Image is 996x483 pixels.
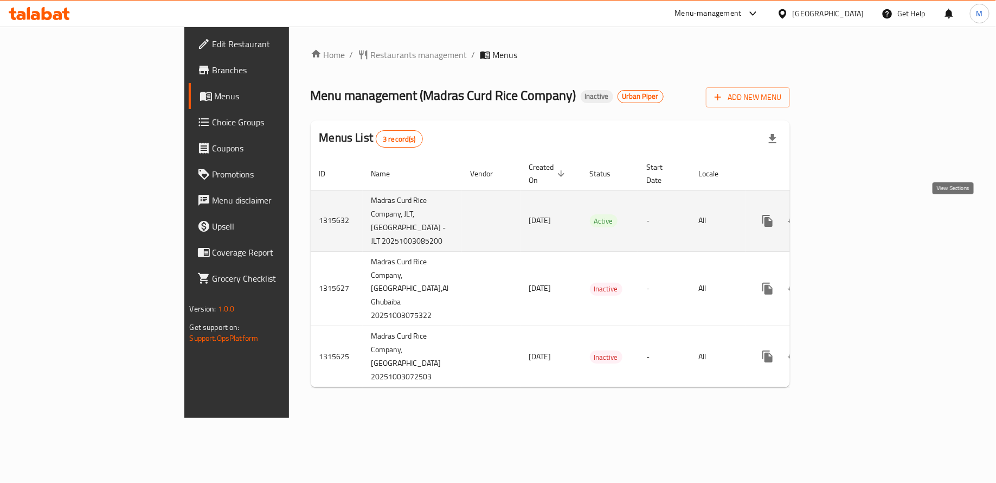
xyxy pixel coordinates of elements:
[618,92,663,101] span: Urban Piper
[760,126,786,152] div: Export file
[755,208,781,234] button: more
[746,157,868,190] th: Actions
[590,215,618,227] span: Active
[189,135,351,161] a: Coupons
[675,7,742,20] div: Menu-management
[376,134,422,144] span: 3 record(s)
[189,265,351,291] a: Grocery Checklist
[358,48,467,61] a: Restaurants management
[190,320,240,334] span: Get support on:
[189,239,351,265] a: Coverage Report
[189,83,351,109] a: Menus
[190,302,216,316] span: Version:
[690,251,746,326] td: All
[638,251,690,326] td: -
[189,57,351,83] a: Branches
[590,167,625,180] span: Status
[311,83,576,107] span: Menu management ( Madras Curd Rice Company )
[371,48,467,61] span: Restaurants management
[371,167,404,180] span: Name
[471,167,507,180] span: Vendor
[781,344,807,370] button: Change Status
[529,349,551,364] span: [DATE]
[189,109,351,135] a: Choice Groups
[590,214,618,227] div: Active
[581,92,613,101] span: Inactive
[215,90,342,103] span: Menus
[213,63,342,77] span: Branches
[213,116,342,129] span: Choice Groups
[189,187,351,213] a: Menu disclaimer
[590,351,622,364] div: Inactive
[363,251,462,326] td: Madras Curd Rice Company, [GEOGRAPHIC_DATA],Al Ghubaiba 20251003075322
[529,213,551,227] span: [DATE]
[213,142,342,155] span: Coupons
[350,48,354,61] li: /
[755,276,781,302] button: more
[699,167,733,180] span: Locale
[781,208,807,234] button: Change Status
[976,8,983,20] span: M
[213,246,342,259] span: Coverage Report
[363,326,462,387] td: Madras Curd Rice Company, [GEOGRAPHIC_DATA] 20251003072503
[755,344,781,370] button: more
[311,48,791,61] nav: breadcrumb
[319,130,423,148] h2: Menus List
[590,283,622,295] span: Inactive
[213,194,342,207] span: Menu disclaimer
[213,168,342,181] span: Promotions
[311,157,868,388] table: enhanced table
[363,190,462,251] td: Madras Curd Rice Company, JLT,[GEOGRAPHIC_DATA] - JLT 20251003085200
[213,220,342,233] span: Upsell
[715,91,781,104] span: Add New Menu
[376,130,423,148] div: Total records count
[472,48,475,61] li: /
[793,8,864,20] div: [GEOGRAPHIC_DATA]
[218,302,235,316] span: 1.0.0
[638,190,690,251] td: -
[529,281,551,295] span: [DATE]
[529,161,568,187] span: Created On
[493,48,518,61] span: Menus
[690,326,746,387] td: All
[189,31,351,57] a: Edit Restaurant
[189,213,351,239] a: Upsell
[781,276,807,302] button: Change Status
[189,161,351,187] a: Promotions
[690,190,746,251] td: All
[706,87,790,107] button: Add New Menu
[647,161,677,187] span: Start Date
[319,167,340,180] span: ID
[213,37,342,50] span: Edit Restaurant
[590,351,622,364] span: Inactive
[638,326,690,387] td: -
[190,331,259,345] a: Support.OpsPlatform
[213,272,342,285] span: Grocery Checklist
[581,90,613,103] div: Inactive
